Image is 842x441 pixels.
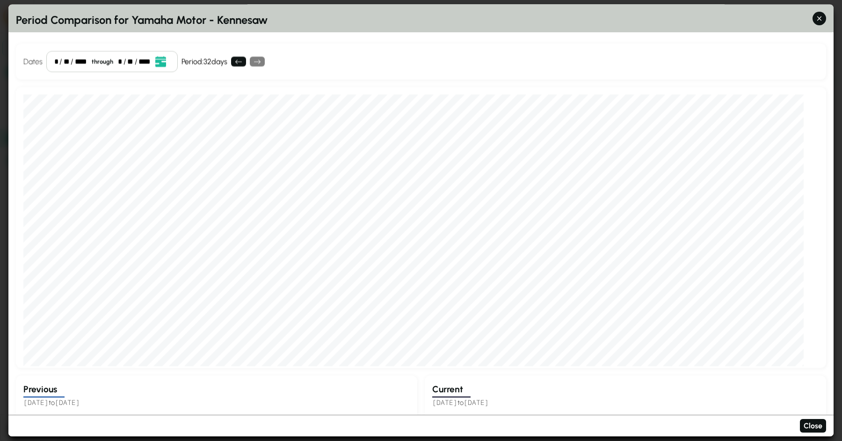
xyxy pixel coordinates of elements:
[54,56,58,67] div: month,
[88,57,117,66] div: through
[23,383,65,398] h3: Previous
[135,56,138,67] div: /
[432,397,819,408] h5: to
[55,398,80,407] span: [DATE]
[181,56,227,67] div: Period: 32 days
[152,55,169,68] button: Open date picker
[23,398,49,407] span: [DATE]
[464,398,489,407] span: [DATE]
[800,419,826,433] button: Close
[23,56,43,67] h4: Dates
[432,398,457,407] span: [DATE]
[138,56,151,67] div: year,
[118,56,122,67] div: month,
[127,56,133,67] div: day,
[432,383,471,398] h3: Current
[23,397,410,408] h5: to
[71,56,73,67] div: /
[64,56,70,67] div: day,
[16,12,826,29] h2: Period Comparison for Yamaha Motor - Kennesaw
[123,56,126,67] div: /
[75,56,87,67] div: year,
[59,56,62,67] div: /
